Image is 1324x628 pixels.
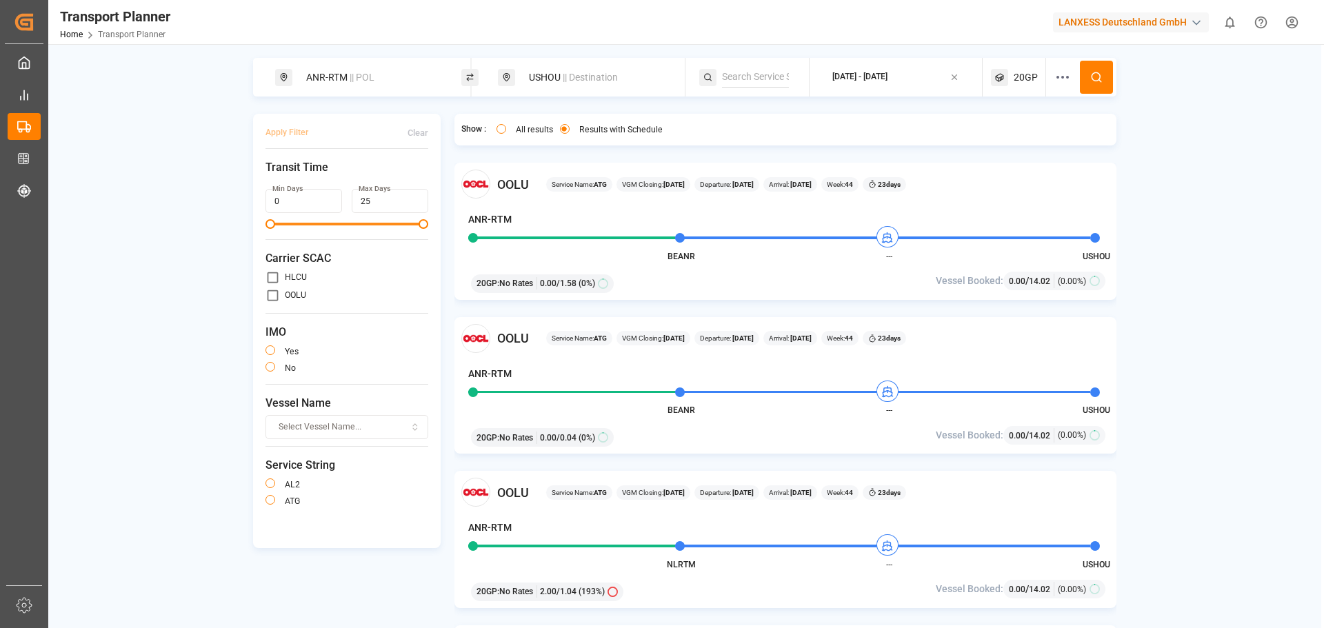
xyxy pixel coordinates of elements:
span: Carrier SCAC [265,250,428,267]
b: 44 [845,489,853,496]
span: 20GP : [477,432,499,444]
span: Departure: [700,487,754,498]
span: VGM Closing: [622,333,685,343]
span: 0.00 [1009,276,1025,286]
label: Min Days [272,184,303,194]
span: 0.00 [1009,585,1025,594]
span: Week: [827,333,853,343]
span: BEANR [668,252,695,261]
label: yes [285,347,299,356]
b: 23 days [878,334,901,342]
span: Service Name: [552,487,607,498]
span: OOLU [497,329,529,347]
span: (0.00%) [1058,583,1086,596]
span: Service String [265,457,428,474]
b: [DATE] [789,181,812,188]
button: Clear [408,121,428,145]
span: Vessel Booked: [936,428,1003,443]
span: Vessel Booked: [936,582,1003,596]
span: (0%) [579,277,595,290]
span: 0.00 [1009,431,1025,440]
span: Arrival: [769,487,812,498]
span: OOLU [497,483,529,502]
input: Search Service String [722,67,789,88]
span: Select Vessel Name... [279,421,361,434]
span: OOLU [497,175,529,194]
b: 23 days [878,181,901,188]
span: Maximum [419,219,428,229]
h4: ANR-RTM [468,367,512,381]
span: 20GP [1014,70,1038,85]
b: [DATE] [663,181,685,188]
span: 0.00 / 0.04 [540,432,576,444]
span: NLRTM [667,560,696,569]
label: HLCU [285,273,307,281]
span: Departure: [700,179,754,190]
span: VGM Closing: [622,179,685,190]
span: VGM Closing: [622,487,685,498]
span: USHOU [1083,560,1110,569]
span: Minimum [265,219,275,229]
b: [DATE] [663,489,685,496]
button: [DATE] - [DATE] [818,64,974,91]
span: No Rates [499,277,533,290]
label: Results with Schedule [579,125,663,134]
span: BEANR [668,405,695,415]
span: Vessel Booked: [936,274,1003,288]
span: Vessel Name [265,395,428,412]
span: 0.00 / 1.58 [540,277,576,290]
span: || Destination [563,72,618,83]
span: --- [851,252,927,262]
b: 44 [845,181,853,188]
span: Transit Time [265,159,428,176]
span: No Rates [499,432,533,444]
h4: ANR-RTM [468,212,512,227]
span: Week: [827,179,853,190]
b: [DATE] [789,489,812,496]
label: All results [516,125,553,134]
span: IMO [265,324,428,341]
span: No Rates [499,585,533,598]
span: Show : [461,123,486,136]
span: Service Name: [552,333,607,343]
b: [DATE] [731,334,754,342]
b: ATG [594,334,607,342]
div: ANR-RTM [298,65,447,90]
span: || POL [350,72,374,83]
div: / [1009,582,1054,596]
b: [DATE] [731,181,754,188]
b: [DATE] [789,334,812,342]
span: Departure: [700,333,754,343]
span: Arrival: [769,179,812,190]
b: [DATE] [663,334,685,342]
div: / [1009,428,1054,443]
div: / [1009,274,1054,288]
span: --- [851,405,927,416]
span: USHOU [1083,252,1110,261]
label: Max Days [359,184,390,194]
b: ATG [594,489,607,496]
label: ATG [285,497,300,505]
a: Home [60,30,83,39]
label: OOLU [285,291,306,299]
span: 14.02 [1029,585,1050,594]
label: no [285,364,296,372]
span: (0%) [579,432,595,444]
button: LANXESS Deutschland GmbH [1053,9,1214,35]
img: Carrier [461,170,490,199]
button: Help Center [1245,7,1276,38]
span: Arrival: [769,333,812,343]
b: 23 days [878,489,901,496]
div: [DATE] - [DATE] [832,71,887,83]
button: show 0 new notifications [1214,7,1245,38]
span: 14.02 [1029,431,1050,440]
div: LANXESS Deutschland GmbH [1053,12,1209,32]
div: Transport Planner [60,6,170,27]
span: Service Name: [552,179,607,190]
h4: ANR-RTM [468,520,512,535]
img: Carrier [461,324,490,353]
b: 44 [845,334,853,342]
span: 14.02 [1029,276,1050,286]
div: USHOU [521,65,670,90]
span: (0.00%) [1058,429,1086,441]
